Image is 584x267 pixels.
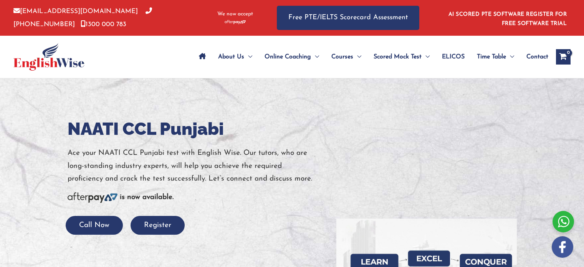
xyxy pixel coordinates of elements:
button: Call Now [66,216,123,235]
aside: Header Widget 1 [444,5,571,30]
span: About Us [218,43,244,70]
h1: NAATI CCL Punjabi [68,117,325,141]
b: is now available. [120,194,174,201]
a: CoursesMenu Toggle [325,43,367,70]
button: Register [131,216,185,235]
a: ELICOS [436,43,471,70]
img: Afterpay-Logo [225,20,246,24]
span: Scored Mock Test [374,43,422,70]
span: Courses [331,43,353,70]
img: Afterpay-Logo [68,192,117,203]
img: cropped-ew-logo [13,43,84,71]
img: white-facebook.png [552,236,573,258]
a: [EMAIL_ADDRESS][DOMAIN_NAME] [13,8,138,15]
p: Ace your NAATI CCL Punjabi test with English Wise. Our tutors, who are long-standing industry exp... [68,147,325,185]
span: Menu Toggle [353,43,361,70]
span: Menu Toggle [244,43,252,70]
a: Contact [520,43,548,70]
nav: Site Navigation: Main Menu [193,43,548,70]
a: [PHONE_NUMBER] [13,8,152,27]
a: View Shopping Cart, empty [556,49,571,65]
a: Free PTE/IELTS Scorecard Assessment [277,6,419,30]
span: Menu Toggle [422,43,430,70]
span: We now accept [217,10,253,18]
a: Call Now [66,222,123,229]
a: About UsMenu Toggle [212,43,258,70]
a: Time TableMenu Toggle [471,43,520,70]
span: Contact [526,43,548,70]
a: 1300 000 783 [81,21,126,28]
span: Menu Toggle [506,43,514,70]
a: AI SCORED PTE SOFTWARE REGISTER FOR FREE SOFTWARE TRIAL [448,12,567,27]
span: Time Table [477,43,506,70]
span: Menu Toggle [311,43,319,70]
a: Online CoachingMenu Toggle [258,43,325,70]
span: ELICOS [442,43,465,70]
span: Online Coaching [265,43,311,70]
a: Register [131,222,185,229]
a: Scored Mock TestMenu Toggle [367,43,436,70]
